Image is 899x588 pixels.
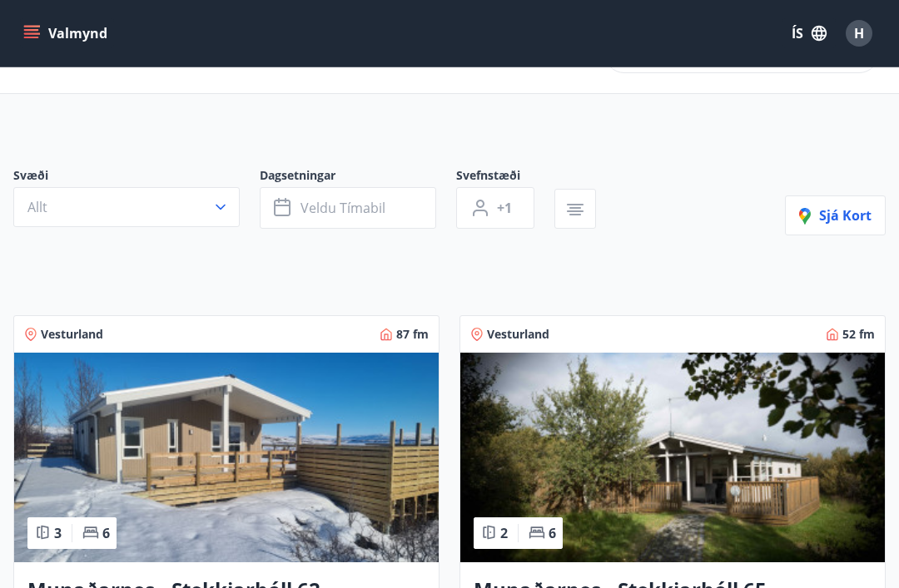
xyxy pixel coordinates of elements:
[300,199,385,217] span: Veldu tímabil
[102,524,110,542] span: 6
[13,167,260,187] span: Svæði
[456,187,534,229] button: +1
[396,326,429,343] span: 87 fm
[260,167,456,187] span: Dagsetningar
[785,195,886,235] button: Sjá kort
[854,24,864,42] span: H
[27,198,47,216] span: Allt
[41,326,103,343] span: Vesturland
[13,187,240,227] button: Allt
[460,353,885,562] img: Paella dish
[456,167,554,187] span: Svefnstæði
[20,18,114,48] button: menu
[497,199,512,217] span: +1
[799,206,872,225] span: Sjá kort
[260,187,436,229] button: Veldu tímabil
[782,18,836,48] button: ÍS
[54,524,62,542] span: 3
[842,326,875,343] span: 52 fm
[839,13,879,53] button: H
[549,524,556,542] span: 6
[14,353,439,562] img: Paella dish
[500,524,508,542] span: 2
[487,326,549,343] span: Vesturland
